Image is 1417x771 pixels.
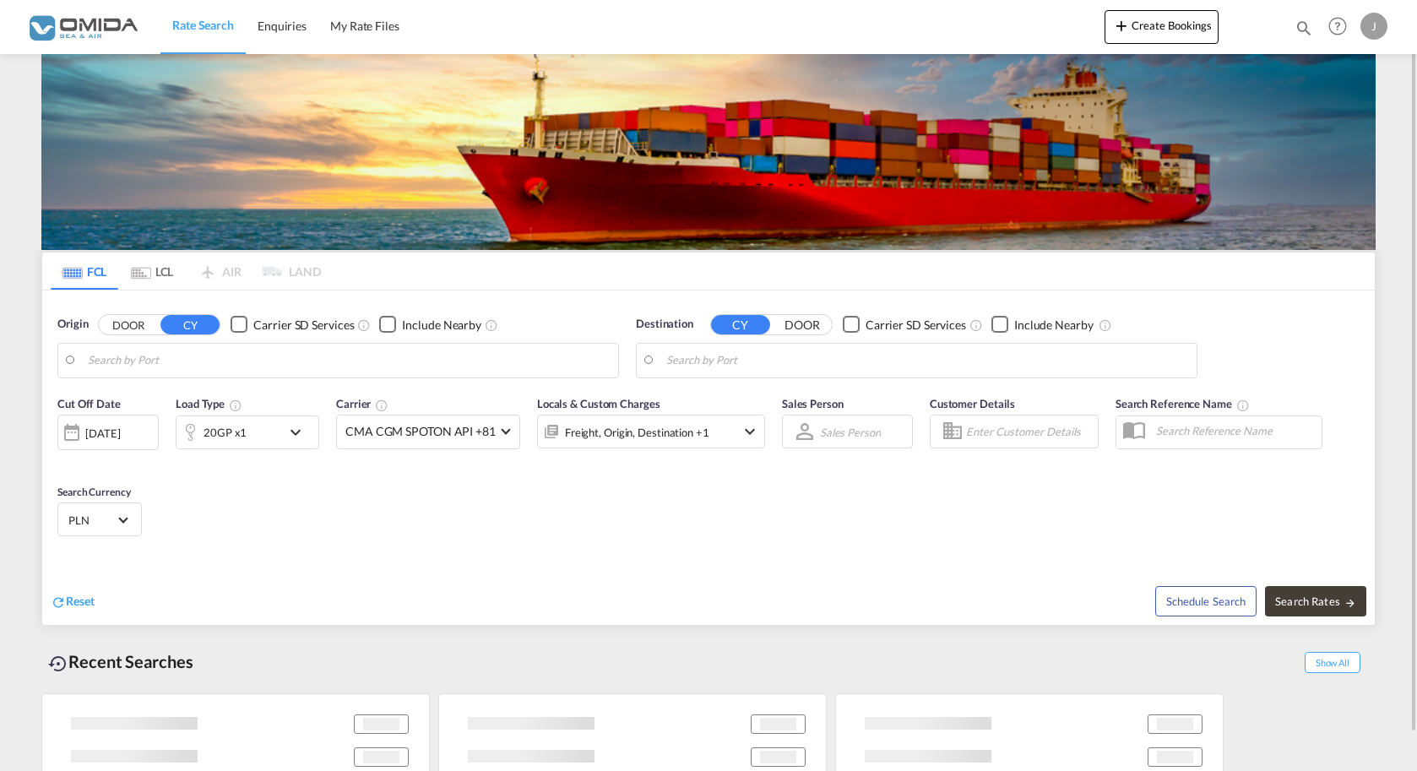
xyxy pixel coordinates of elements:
md-checkbox: Checkbox No Ink [379,316,481,334]
button: CY [160,315,220,334]
div: Include Nearby [1014,317,1094,334]
span: Search Reference Name [1116,397,1250,410]
md-icon: Unchecked: Search for CY (Container Yard) services for all selected carriers.Checked : Search for... [969,318,983,332]
div: [DATE] [57,415,159,450]
md-checkbox: Checkbox No Ink [843,316,966,334]
md-pagination-wrapper: Use the left and right arrow keys to navigate between tabs [51,252,321,290]
div: Origin DOOR CY Checkbox No InkUnchecked: Search for CY (Container Yard) services for all selected... [42,290,1375,625]
div: 20GP x1 [204,421,247,444]
span: Sales Person [782,397,844,410]
div: Freight Origin Destination Factory Stuffing [565,421,709,444]
md-icon: icon-information-outline [229,399,242,412]
span: Customer Details [930,397,1015,410]
div: J [1360,13,1387,40]
img: LCL+%26+FCL+BACKGROUND.png [41,54,1376,250]
div: Freight Origin Destination Factory Stuffingicon-chevron-down [537,415,765,448]
md-tab-item: FCL [51,252,118,290]
span: Reset [66,594,95,608]
div: [DATE] [85,426,120,441]
md-select: Select Currency: zł PLNPoland Zloty [67,508,133,532]
md-icon: icon-backup-restore [48,654,68,674]
md-icon: Your search will be saved by the below given name [1236,399,1250,412]
input: Search Reference Name [1148,418,1322,443]
span: Origin [57,316,88,333]
span: Rate Search [172,18,234,32]
span: Cut Off Date [57,397,121,410]
md-icon: The selected Trucker/Carrierwill be displayed in the rate results If the rates are from another f... [375,399,388,412]
div: icon-refreshReset [51,593,95,611]
span: Help [1323,12,1352,41]
button: CY [711,315,770,334]
md-tab-item: LCL [118,252,186,290]
span: Destination [636,316,693,333]
md-checkbox: Checkbox No Ink [991,316,1094,334]
span: Carrier [336,397,388,410]
span: CMA CGM SPOTON API +81 [345,423,496,440]
md-icon: icon-plus 400-fg [1111,15,1132,35]
span: Show All [1305,652,1360,673]
div: 20GP x1icon-chevron-down [176,415,319,449]
div: icon-magnify [1295,19,1313,44]
md-icon: icon-arrow-right [1344,597,1356,609]
span: Load Type [176,397,242,410]
button: Note: By default Schedule search will only considerorigin ports, destination ports and cut off da... [1155,586,1257,616]
div: Carrier SD Services [866,317,966,334]
button: DOOR [99,315,158,334]
span: Locals & Custom Charges [537,397,660,410]
md-icon: icon-chevron-down [740,421,760,442]
md-datepicker: Select [57,448,70,471]
div: Include Nearby [402,317,481,334]
md-select: Sales Person [818,420,882,444]
md-icon: icon-magnify [1295,19,1313,37]
input: Search by Port [666,348,1188,373]
img: 459c566038e111ed959c4fc4f0a4b274.png [25,8,139,46]
input: Search by Port [88,348,610,373]
md-checkbox: Checkbox No Ink [231,316,354,334]
div: Help [1323,12,1360,42]
button: DOOR [773,315,832,334]
button: icon-plus 400-fgCreate Bookings [1105,10,1219,44]
span: My Rate Files [330,19,399,33]
div: Carrier SD Services [253,317,354,334]
span: Search Currency [57,486,131,498]
span: Enquiries [258,19,307,33]
md-icon: Unchecked: Ignores neighbouring ports when fetching rates.Checked : Includes neighbouring ports w... [1099,318,1112,332]
md-icon: Unchecked: Ignores neighbouring ports when fetching rates.Checked : Includes neighbouring ports w... [485,318,498,332]
button: Search Ratesicon-arrow-right [1265,586,1366,616]
span: Search Rates [1275,595,1356,608]
input: Enter Customer Details [966,419,1093,444]
div: Recent Searches [41,643,200,681]
md-icon: icon-chevron-down [285,422,314,443]
span: PLN [68,513,116,528]
md-icon: Unchecked: Search for CY (Container Yard) services for all selected carriers.Checked : Search for... [357,318,371,332]
md-icon: icon-refresh [51,595,66,610]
